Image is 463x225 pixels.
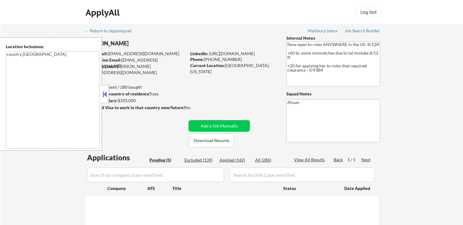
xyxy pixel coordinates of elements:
div: Date Applied [344,185,371,191]
input: Search by company (case sensitive) [87,167,224,182]
strong: Can work in country of residence?: [85,91,153,96]
button: Add a Job Manually [188,120,250,132]
div: Title [172,185,277,191]
div: Location Inclusions: [6,44,100,50]
div: 142 sent / 280 bought [85,84,186,90]
div: $105,000 [85,98,186,104]
div: [PERSON_NAME] [85,40,210,47]
strong: Current Location: [190,63,225,68]
div: Mailslurp Inbox [308,29,338,33]
div: ATS [147,185,172,191]
div: 1 / 1 [347,157,361,163]
div: no [186,105,203,111]
div: Excluded (139) [184,157,215,163]
strong: Phone: [190,57,204,62]
div: View All Results [294,157,327,163]
div: Squad Notes [286,91,380,97]
div: [PERSON_NAME][EMAIL_ADDRESS][DOMAIN_NAME] [85,63,186,75]
div: [GEOGRAPHIC_DATA], [US_STATE] [190,62,276,74]
a: Mailslurp Inbox [308,28,338,34]
button: Log Out [356,6,381,18]
div: ApplyAll [86,7,121,18]
strong: LinkedIn: [190,51,208,56]
div: yes [85,91,184,97]
div: [PHONE_NUMBER] [190,56,276,62]
input: Search by title (case sensitive) [230,167,374,182]
div: Job Search Builder [345,29,380,33]
div: All (286) [255,157,286,163]
div: ← Return to /applysquad [85,29,137,33]
div: Pending (5) [149,157,180,163]
div: [EMAIL_ADDRESS][DOMAIN_NAME] [86,51,186,57]
div: Internal Notes [286,35,380,41]
div: Applications [87,154,147,161]
div: Status [283,183,335,194]
div: [EMAIL_ADDRESS][DOMAIN_NAME] [86,57,186,69]
div: Applied (142) [219,157,250,163]
a: Job Search Builder [345,28,380,34]
button: Download Resume [189,134,234,147]
a: ← Return to /applysquad [85,28,137,34]
div: Next [361,157,371,163]
a: [URL][DOMAIN_NAME] [209,51,255,56]
strong: Will need Visa to work in that country now/future?: [85,105,187,110]
div: Company [107,185,147,191]
div: Back [334,157,343,163]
